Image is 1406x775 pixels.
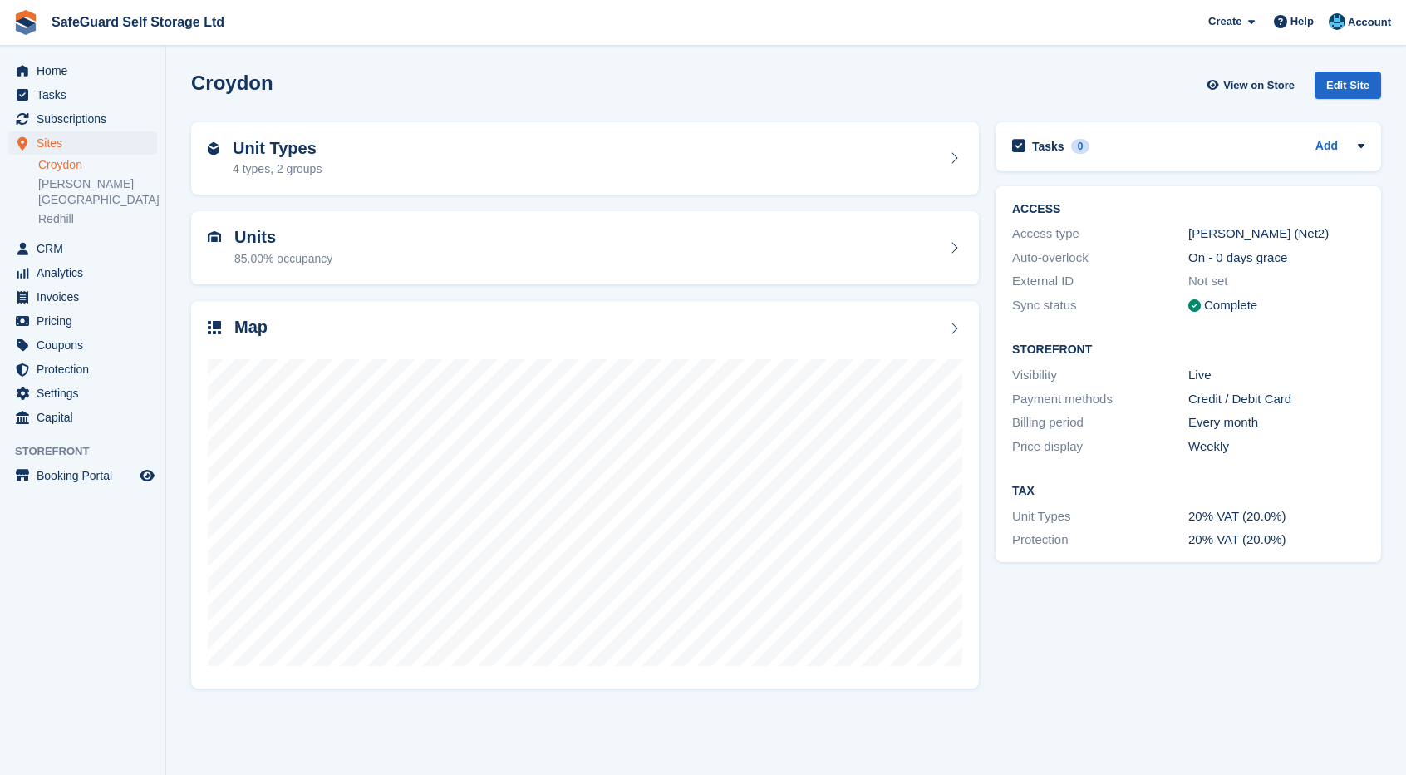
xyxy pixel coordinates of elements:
[234,250,332,268] div: 85.00% occupancy
[1012,507,1188,526] div: Unit Types
[37,83,136,106] span: Tasks
[38,211,157,227] a: Redhill
[8,406,157,429] a: menu
[1012,390,1188,409] div: Payment methods
[8,83,157,106] a: menu
[191,72,273,94] h2: Croydon
[1329,13,1345,30] img: Sonny Harverson
[38,176,157,208] a: [PERSON_NAME][GEOGRAPHIC_DATA]
[1071,139,1090,154] div: 0
[208,142,219,155] img: unit-type-icn-2b2737a686de81e16bb02015468b77c625bbabd49415b5ef34ead5e3b44a266d.svg
[8,237,157,260] a: menu
[37,285,136,309] span: Invoices
[38,157,157,173] a: Croydon
[37,107,136,131] span: Subscriptions
[37,358,136,381] span: Protection
[8,285,157,309] a: menu
[1188,272,1364,291] div: Not set
[37,464,136,487] span: Booking Portal
[1012,296,1188,315] div: Sync status
[37,261,136,284] span: Analytics
[1032,139,1064,154] h2: Tasks
[191,122,979,195] a: Unit Types 4 types, 2 groups
[1204,296,1257,315] div: Complete
[1012,485,1364,498] h2: Tax
[8,333,157,357] a: menu
[37,309,136,333] span: Pricing
[37,333,136,357] span: Coupons
[1348,14,1391,31] span: Account
[1188,225,1364,244] div: [PERSON_NAME] (Net2)
[1204,72,1301,99] a: View on Store
[233,160,322,178] div: 4 types, 2 groups
[1223,77,1295,94] span: View on Store
[1188,507,1364,526] div: 20% VAT (20.0%)
[1012,413,1188,432] div: Billing period
[37,59,136,82] span: Home
[233,139,322,158] h2: Unit Types
[208,321,221,334] img: map-icn-33ee37083ee616e46c38cad1a60f524a97daa1e2b2c8c0bc3eb3415660979fc1.svg
[191,211,979,284] a: Units 85.00% occupancy
[137,466,157,486] a: Preview store
[1012,437,1188,457] div: Price display
[1012,203,1364,216] h2: ACCESS
[37,237,136,260] span: CRM
[1188,249,1364,268] div: On - 0 days grace
[1208,13,1241,30] span: Create
[37,382,136,405] span: Settings
[1012,531,1188,550] div: Protection
[1012,366,1188,385] div: Visibility
[234,318,268,337] h2: Map
[37,406,136,429] span: Capital
[37,131,136,155] span: Sites
[1012,272,1188,291] div: External ID
[1315,72,1381,106] a: Edit Site
[234,228,332,247] h2: Units
[13,10,38,35] img: stora-icon-8386f47178a22dfd0bd8f6a31ec36ba5ce8667c1dd55bd0f319d3a0aa187defe.svg
[8,309,157,333] a: menu
[1188,531,1364,550] div: 20% VAT (20.0%)
[8,261,157,284] a: menu
[8,131,157,155] a: menu
[8,464,157,487] a: menu
[8,107,157,131] a: menu
[15,443,165,460] span: Storefront
[1188,366,1364,385] div: Live
[1012,249,1188,268] div: Auto-overlock
[191,301,979,689] a: Map
[45,8,231,36] a: SafeGuard Self Storage Ltd
[1188,413,1364,432] div: Every month
[1012,225,1188,244] div: Access type
[1188,437,1364,457] div: Weekly
[1012,343,1364,357] h2: Storefront
[208,231,221,243] img: unit-icn-7be61d7bf1b0ce9d3e12c5938cc71ed9869f7b940bace4675aadf7bd6d80202e.svg
[8,382,157,405] a: menu
[1290,13,1314,30] span: Help
[1315,137,1338,156] a: Add
[1315,72,1381,99] div: Edit Site
[8,59,157,82] a: menu
[8,358,157,381] a: menu
[1188,390,1364,409] div: Credit / Debit Card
